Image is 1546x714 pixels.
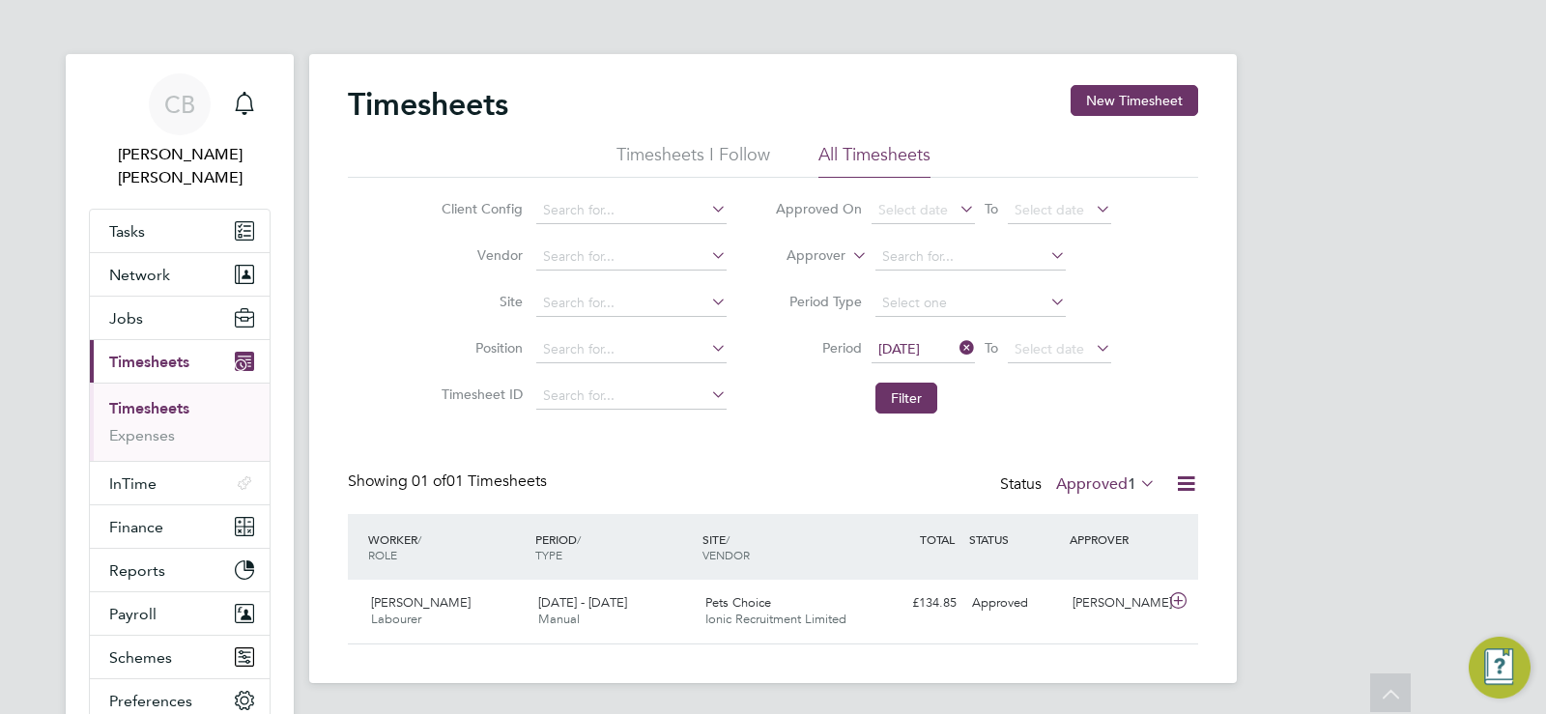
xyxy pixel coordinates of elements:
[536,336,727,363] input: Search for...
[1065,587,1165,619] div: [PERSON_NAME]
[109,222,145,241] span: Tasks
[979,196,1004,221] span: To
[412,471,547,491] span: 01 Timesheets
[109,266,170,284] span: Network
[775,200,862,217] label: Approved On
[530,522,698,572] div: PERIOD
[109,399,189,417] a: Timesheets
[436,293,523,310] label: Site
[436,339,523,357] label: Position
[436,386,523,403] label: Timesheet ID
[1469,637,1531,699] button: Engage Resource Center
[616,143,770,178] li: Timesheets I Follow
[1056,474,1156,494] label: Approved
[979,335,1004,360] span: To
[536,383,727,410] input: Search for...
[702,547,750,562] span: VENDOR
[109,353,189,371] span: Timesheets
[875,290,1066,317] input: Select one
[875,243,1066,271] input: Search for...
[759,246,845,266] label: Approver
[89,143,271,189] span: Connor Batty
[90,549,270,591] button: Reports
[109,605,157,623] span: Payroll
[538,611,580,627] span: Manual
[371,611,421,627] span: Labourer
[536,243,727,271] input: Search for...
[536,197,727,224] input: Search for...
[1071,85,1198,116] button: New Timesheet
[436,200,523,217] label: Client Config
[371,594,471,611] span: [PERSON_NAME]
[109,426,175,444] a: Expenses
[90,210,270,252] a: Tasks
[536,290,727,317] input: Search for...
[705,594,771,611] span: Pets Choice
[705,611,846,627] span: Ionic Recruitment Limited
[964,587,1065,619] div: Approved
[436,246,523,264] label: Vendor
[90,462,270,504] button: InTime
[109,518,163,536] span: Finance
[964,522,1065,557] div: STATUS
[920,531,955,547] span: TOTAL
[726,531,730,547] span: /
[109,648,172,667] span: Schemes
[109,692,192,710] span: Preferences
[109,474,157,493] span: InTime
[348,471,551,492] div: Showing
[90,297,270,339] button: Jobs
[363,522,530,572] div: WORKER
[878,340,920,357] span: [DATE]
[164,92,195,117] span: CB
[818,143,930,178] li: All Timesheets
[1015,201,1084,218] span: Select date
[538,594,627,611] span: [DATE] - [DATE]
[1065,522,1165,557] div: APPROVER
[89,73,271,189] a: CB[PERSON_NAME] [PERSON_NAME]
[775,293,862,310] label: Period Type
[109,561,165,580] span: Reports
[90,505,270,548] button: Finance
[412,471,446,491] span: 01 of
[90,253,270,296] button: Network
[348,85,508,124] h2: Timesheets
[864,587,964,619] div: £134.85
[878,201,948,218] span: Select date
[535,547,562,562] span: TYPE
[90,636,270,678] button: Schemes
[109,309,143,328] span: Jobs
[775,339,862,357] label: Period
[875,383,937,414] button: Filter
[368,547,397,562] span: ROLE
[577,531,581,547] span: /
[1000,471,1159,499] div: Status
[90,340,270,383] button: Timesheets
[90,383,270,461] div: Timesheets
[1015,340,1084,357] span: Select date
[417,531,421,547] span: /
[90,592,270,635] button: Payroll
[698,522,865,572] div: SITE
[1128,474,1136,494] span: 1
